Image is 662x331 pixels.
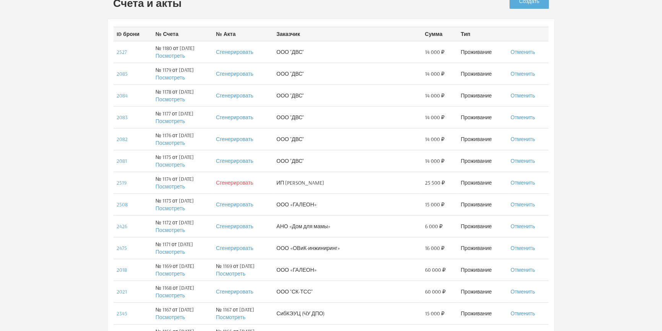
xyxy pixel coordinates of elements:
[458,259,507,281] td: Проживание
[117,49,127,55] a: 2527
[117,223,127,230] a: 2426
[156,292,185,299] a: Посмотреть
[153,150,213,172] td: № 1175 от [DATE]
[153,281,213,302] td: № 1168 от [DATE]
[153,63,213,84] td: № 1179 от [DATE]
[153,27,213,41] th: № Счета
[458,84,507,106] td: Проживание
[511,157,535,164] a: Отменить
[458,150,507,172] td: Проживание
[117,245,127,251] a: 2475
[117,136,128,143] a: 2082
[216,92,253,99] a: Сгенерировать
[458,215,507,237] td: Проживание
[511,92,535,99] a: Отменить
[273,128,422,150] td: ООО "ДВС"
[458,172,507,193] td: Проживание
[117,266,127,273] a: 2018
[213,27,273,41] th: № Акта
[156,52,185,59] a: Посмотреть
[153,259,213,281] td: № 1169 от [DATE]
[117,310,127,317] a: 2345
[156,74,185,81] a: Посмотреть
[156,96,185,103] a: Посмотреть
[273,84,422,106] td: ООО "ДВС"
[425,266,445,274] span: 60 000 ₽
[156,205,185,212] a: Посмотреть
[153,215,213,237] td: № 1172 от [DATE]
[425,114,444,121] span: 14 000 ₽
[156,118,185,125] a: Посмотреть
[114,27,153,41] th: ID брони
[458,281,507,302] td: Проживание
[458,193,507,215] td: Проживание
[458,302,507,324] td: Проживание
[425,48,444,56] span: 14 000 ₽
[273,63,422,84] td: ООО "ДВС"
[216,114,253,121] a: Сгенерировать
[216,157,253,164] a: Сгенерировать
[458,106,507,128] td: Проживание
[156,314,185,321] a: Посмотреть
[511,70,535,77] a: Отменить
[216,179,253,186] a: Сгенерировать
[273,41,422,63] td: ООО "ДВС"
[153,128,213,150] td: № 1176 от [DATE]
[511,49,535,55] a: Отменить
[425,179,445,187] span: 25 500 ₽
[273,302,422,324] td: СибКЭУЦ (ЧУ ДПО)
[511,179,535,186] a: Отменить
[273,106,422,128] td: ООО "ДВС"
[273,215,422,237] td: АНО «Дом для мамы»
[156,183,185,190] a: Посмотреть
[273,237,422,259] td: ООО «ОВиК-инжиниринг»
[511,288,535,295] a: Отменить
[425,222,442,230] span: 6 000 ₽
[117,157,127,164] a: 2081
[153,106,213,128] td: № 1177 от [DATE]
[156,270,185,277] a: Посмотреть
[153,302,213,324] td: № 1167 от [DATE]
[216,223,253,230] a: Сгенерировать
[156,248,185,255] a: Посмотреть
[156,227,185,234] a: Посмотреть
[117,179,127,186] a: 2519
[216,288,253,295] a: Сгенерировать
[273,259,422,281] td: ООО «ГАЛЕОН»
[511,136,535,143] a: Отменить
[216,136,253,143] a: Сгенерировать
[422,27,458,41] th: Сумма
[117,288,127,295] a: 2021
[425,201,444,208] span: 15 000 ₽
[216,49,253,55] a: Сгенерировать
[273,27,422,41] th: Заказчик
[511,223,535,230] a: Отменить
[458,128,507,150] td: Проживание
[216,201,253,208] a: Сгенерировать
[156,140,185,146] a: Посмотреть
[153,41,213,63] td: № 1180 от [DATE]
[511,266,535,273] a: Отменить
[425,135,444,143] span: 14 000 ₽
[511,310,535,317] a: Отменить
[153,237,213,259] td: № 1171 от [DATE]
[117,70,128,77] a: 2085
[425,288,445,295] span: 60 000 ₽
[117,114,128,121] a: 2083
[273,172,422,193] td: ИП [PERSON_NAME]
[458,41,507,63] td: Проживание
[425,244,444,252] span: 16 000 ₽
[511,114,535,121] a: Отменить
[216,245,253,251] a: Сгенерировать
[425,310,444,317] span: 15 000 ₽
[213,259,273,281] td: № 1169 от [DATE]
[425,92,444,99] span: 14 000 ₽
[117,201,128,208] a: 2508
[216,314,245,321] a: Посмотреть
[511,201,535,208] a: Отменить
[216,270,245,277] a: Посмотреть
[273,193,422,215] td: ООО «ГАЛЕОН»
[425,157,444,165] span: 14 000 ₽
[458,63,507,84] td: Проживание
[213,302,273,324] td: № 1167 от [DATE]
